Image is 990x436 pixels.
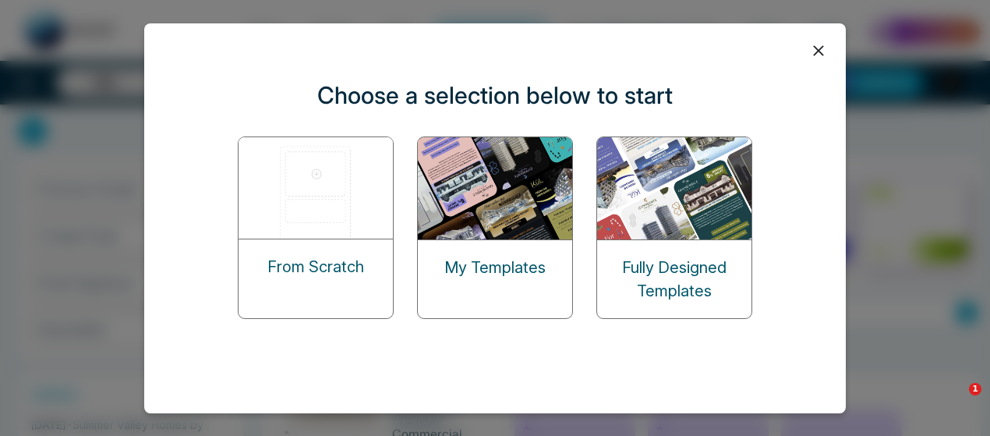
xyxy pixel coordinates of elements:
[597,137,753,239] img: designed-templates.png
[444,256,546,279] p: My Templates
[597,256,751,303] p: Fully Designed Templates
[418,137,574,239] img: my-templates.png
[969,383,981,395] span: 1
[239,137,394,239] img: start-from-scratch.png
[937,383,974,420] iframe: Intercom live chat
[317,78,673,113] p: Choose a selection below to start
[267,255,364,278] p: From Scratch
